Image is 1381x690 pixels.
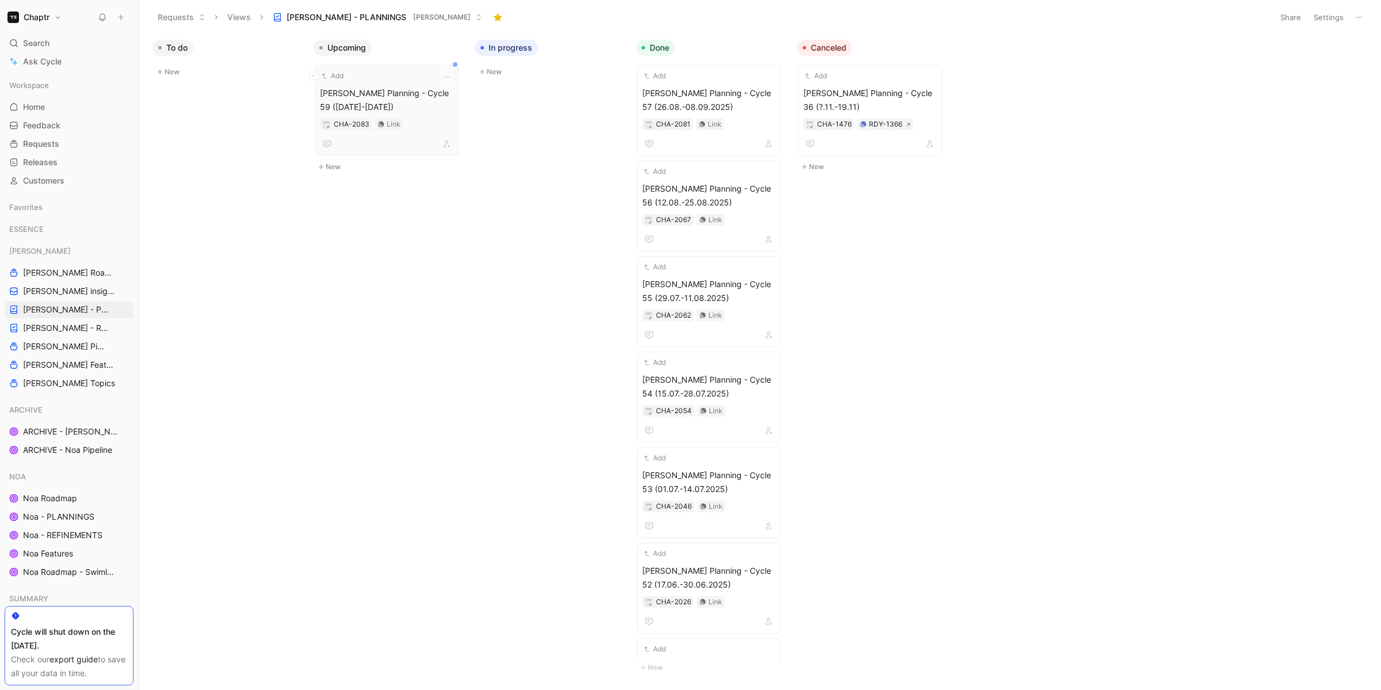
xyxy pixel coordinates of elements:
button: Add [642,357,667,368]
span: [PERSON_NAME] [9,245,71,257]
div: Link [708,214,722,226]
span: [PERSON_NAME] Planning - Cycle 57 (26.08.-08.09.2025) [642,86,776,114]
span: Noa - REFINEMENTS [23,529,102,541]
div: Cycle will shut down on the [DATE]. [11,625,127,653]
a: Releases [5,154,133,171]
a: [PERSON_NAME] Topics [5,375,133,392]
span: Customers [23,175,64,186]
img: 🗒️ [645,504,652,510]
span: SUMMARY [9,593,48,604]
span: [PERSON_NAME] Planning - Cycle 36 (?.11.-19.11) [803,86,937,114]
span: [PERSON_NAME] Planning - Cycle 56 (12.08.-25.08.2025) [642,182,776,209]
button: New [636,661,788,674]
button: Add [642,166,667,177]
span: [PERSON_NAME] Planning - Cycle 53 (01.07.-14.07.2025) [642,468,776,496]
div: Link [709,501,723,512]
a: Noa Features [5,545,133,562]
button: Requests [152,9,211,26]
button: To do [152,40,193,56]
div: 🗒️ [322,120,330,128]
div: ARCHIVE [5,401,133,418]
a: Add[PERSON_NAME] Planning - Cycle 52 (17.06.-30.06.2025)Link [637,543,781,634]
a: [PERSON_NAME] insights [5,283,133,300]
span: [PERSON_NAME] Topics [23,378,115,389]
a: Noa Roadmap - Swimlanes [5,563,133,581]
button: In progress [475,40,538,56]
span: [PERSON_NAME] Roadmap - open items [23,267,114,279]
span: Requests [23,138,59,150]
div: SUMMARY [5,590,133,607]
span: NOA [9,471,26,482]
div: To doNew [148,35,309,85]
div: CHA-2083 [334,119,369,130]
a: ARCHIVE - Noa Pipeline [5,441,133,459]
div: CHA-2026 [656,596,691,608]
span: Releases [23,157,58,168]
div: Check our to save all your data in time. [11,653,127,680]
div: Link [708,596,722,608]
a: Requests [5,135,133,153]
a: Noa - REFINEMENTS [5,527,133,544]
button: New [152,65,304,79]
span: [PERSON_NAME] - REFINEMENTS [23,322,112,334]
div: CHA-2081 [656,119,690,130]
a: Customers [5,172,133,189]
span: [PERSON_NAME] insights [23,285,117,297]
span: [PERSON_NAME] Planning - Cycle 54 (15.07.-28.07.2025) [642,373,776,401]
span: [PERSON_NAME] Planning - Cycle 59 ([DATE]-[DATE]) [320,86,453,114]
button: New [314,160,466,174]
div: Link [708,119,722,130]
div: Link [709,405,723,417]
div: 🗒️ [644,311,653,319]
div: 🗒️ [644,407,653,415]
img: Chaptr [7,12,19,23]
div: [PERSON_NAME] [5,242,133,260]
div: Link [387,119,400,130]
img: 🗒️ [806,121,813,128]
button: 🗒️ [644,598,653,606]
a: export guide [49,654,98,664]
div: In progressNew [470,35,631,85]
div: SUMMARY [5,590,133,611]
div: CHA-2067 [656,214,691,226]
a: Noa Roadmap [5,490,133,507]
span: Ask Cycle [23,55,62,68]
button: Add [803,70,829,82]
button: 🗒️ [644,120,653,128]
span: To do [166,42,188,54]
img: 🗒️ [645,121,652,128]
a: Ask Cycle [5,53,133,70]
span: Canceled [811,42,846,54]
img: 🗒️ [645,312,652,319]
div: CHA-2054 [656,405,692,417]
a: Add[PERSON_NAME] Planning - Cycle 57 (26.08.-08.09.2025)Link [637,65,781,156]
a: Home [5,98,133,116]
div: [PERSON_NAME][PERSON_NAME] Roadmap - open items[PERSON_NAME] insights[PERSON_NAME] - PLANNINGS[PE... [5,242,133,392]
button: Done [636,40,675,56]
div: CHA-2062 [656,310,691,321]
span: [PERSON_NAME] - PLANNINGS [287,12,406,23]
button: 🗒️ [644,216,653,224]
button: Add [642,452,667,464]
button: New [797,160,949,174]
div: Workspace [5,77,133,94]
button: [PERSON_NAME] - PLANNINGS[PERSON_NAME] [268,9,487,26]
a: Noa - PLANNINGS [5,508,133,525]
button: Add [642,70,667,82]
a: Add[PERSON_NAME] Planning - Cycle 54 (15.07.-28.07.2025)Link [637,352,781,443]
button: Add [642,261,667,273]
button: 🗒️ [644,502,653,510]
span: Search [23,36,49,50]
span: ARCHIVE - [PERSON_NAME] Pipeline [23,426,121,437]
button: ChaptrChaptr [5,9,64,25]
div: DoneNew [631,35,792,680]
button: Upcoming [314,40,372,56]
span: ESSENCE [9,223,44,235]
span: Done [650,42,669,54]
div: NOA [5,468,133,485]
h1: Chaptr [24,12,49,22]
